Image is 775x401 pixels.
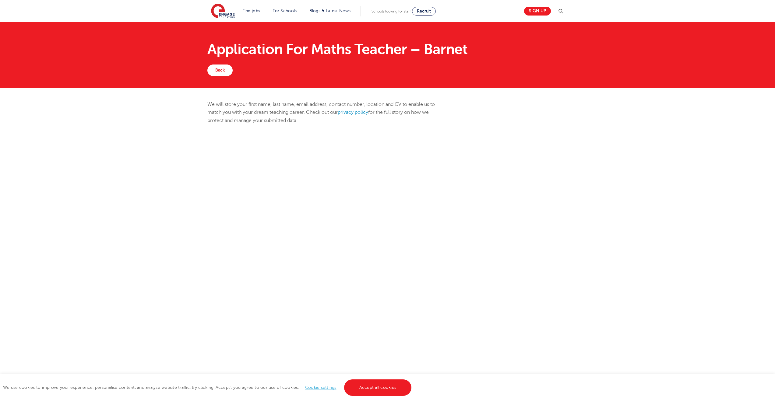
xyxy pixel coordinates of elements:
a: Cookie settings [305,385,336,390]
a: privacy policy [338,110,368,115]
p: We will store your first name, last name, email address, contact number, location and CV to enabl... [207,100,445,124]
a: For Schools [273,9,297,13]
a: Accept all cookies [344,379,412,396]
h1: Application For Maths Teacher – Barnet [207,42,568,57]
a: Back [207,65,233,76]
img: Engage Education [211,4,235,19]
span: We use cookies to improve your experience, personalise content, and analyse website traffic. By c... [3,385,413,390]
span: Recruit [417,9,431,13]
span: Schools looking for staff [372,9,411,13]
a: Find jobs [242,9,260,13]
a: Sign up [524,7,551,16]
a: Recruit [412,7,436,16]
a: Blogs & Latest News [309,9,351,13]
